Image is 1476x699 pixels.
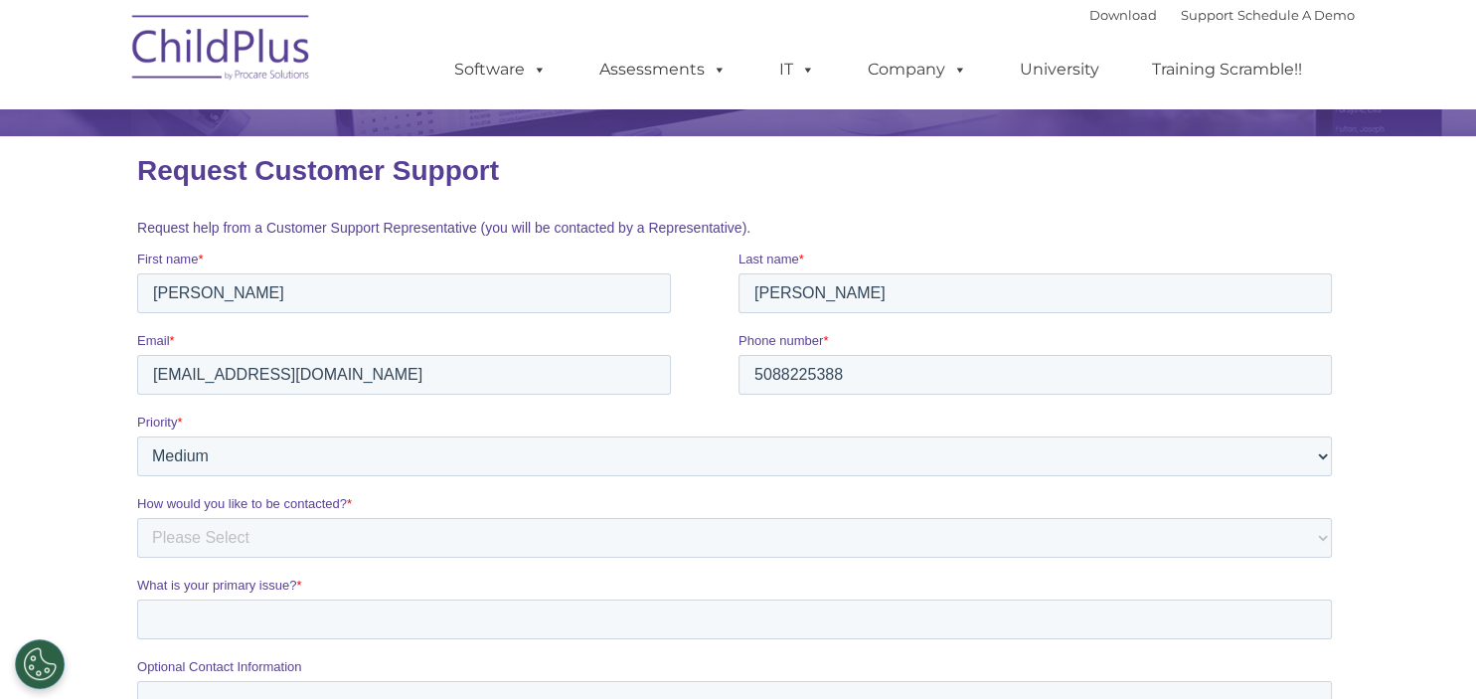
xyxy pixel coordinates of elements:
a: University [1000,50,1119,89]
a: Training Scramble!! [1132,50,1322,89]
a: Assessments [579,50,746,89]
a: Support [1181,7,1233,23]
img: ChildPlus by Procare Solutions [122,1,321,100]
a: Company [848,50,987,89]
span: Phone number [601,197,686,212]
a: Schedule A Demo [1237,7,1355,23]
a: Software [434,50,567,89]
font: | [1089,7,1355,23]
a: Download [1089,7,1157,23]
button: Cookies Settings [15,639,65,689]
a: IT [759,50,835,89]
